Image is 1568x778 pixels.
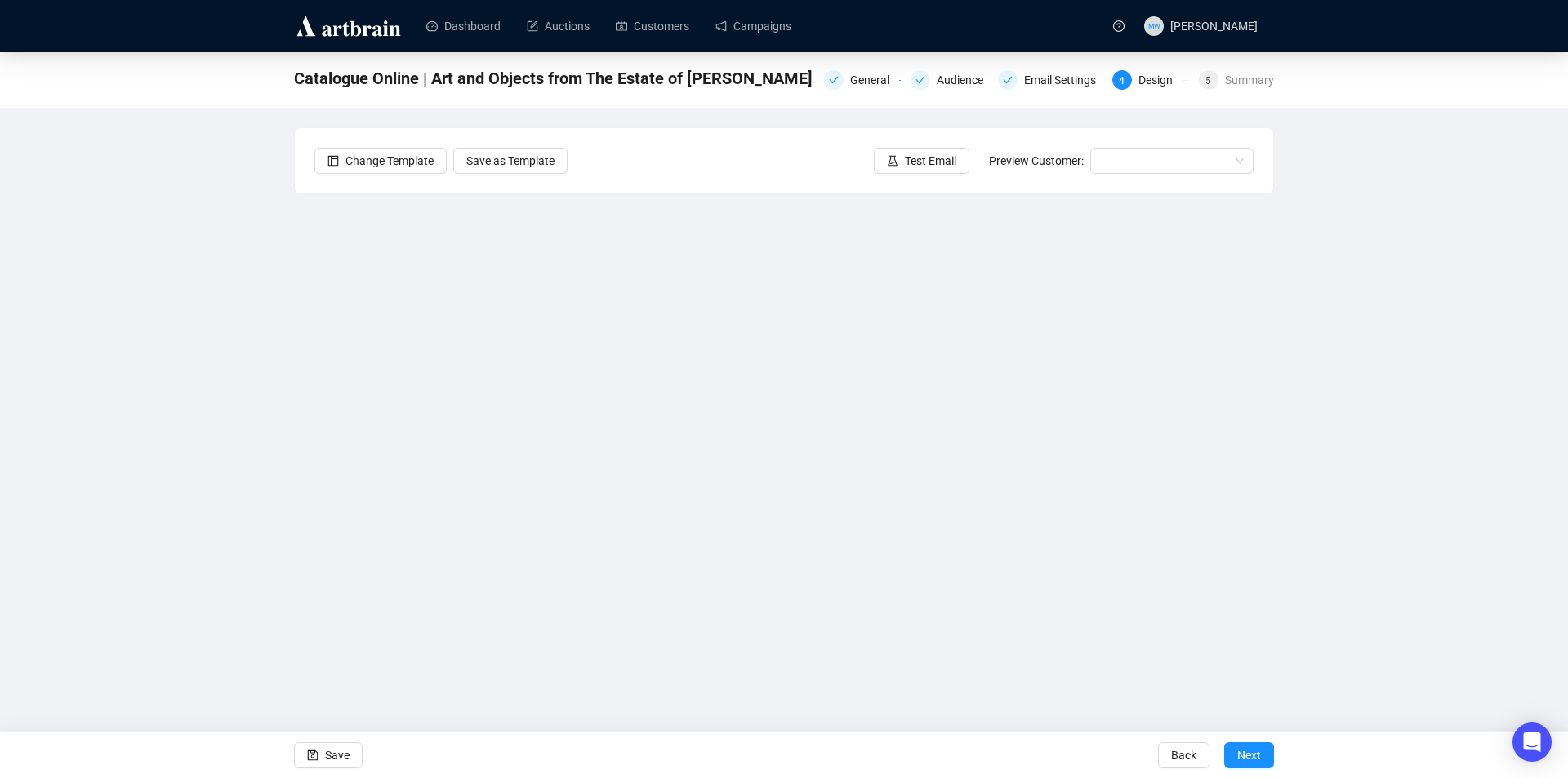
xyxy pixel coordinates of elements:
span: check [915,75,925,85]
a: Dashboard [426,5,501,47]
span: save [307,749,318,761]
a: Campaigns [715,5,791,47]
span: 4 [1119,75,1125,87]
span: Next [1237,732,1261,778]
span: MW [1148,20,1160,32]
button: Change Template [314,148,447,174]
span: Back [1171,732,1196,778]
span: check [829,75,839,85]
div: Design [1138,70,1183,90]
div: Summary [1225,70,1274,90]
span: Save [325,732,350,778]
div: Email Settings [998,70,1102,90]
div: 5Summary [1199,70,1274,90]
span: Test Email [905,152,956,170]
div: Audience [911,70,987,90]
span: [PERSON_NAME] [1170,20,1258,33]
div: Email Settings [1024,70,1106,90]
div: General [850,70,899,90]
button: Save as Template [453,148,568,174]
a: Auctions [527,5,590,47]
div: Open Intercom Messenger [1512,722,1552,762]
span: Change Template [345,152,434,170]
span: Catalogue Online | Art and Objects from The Estate of Ray Hughes [294,65,813,91]
span: experiment [887,155,898,167]
span: 5 [1205,75,1211,87]
button: Next [1224,742,1274,768]
span: question-circle [1113,20,1125,32]
span: Preview Customer: [989,154,1084,167]
button: Back [1158,742,1209,768]
span: layout [327,155,339,167]
div: 4Design [1112,70,1189,90]
div: Audience [937,70,993,90]
a: Customers [616,5,689,47]
span: check [1003,75,1013,85]
button: Test Email [874,148,969,174]
img: logo [294,13,403,39]
button: Save [294,742,363,768]
span: Save as Template [466,152,555,170]
div: General [824,70,901,90]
